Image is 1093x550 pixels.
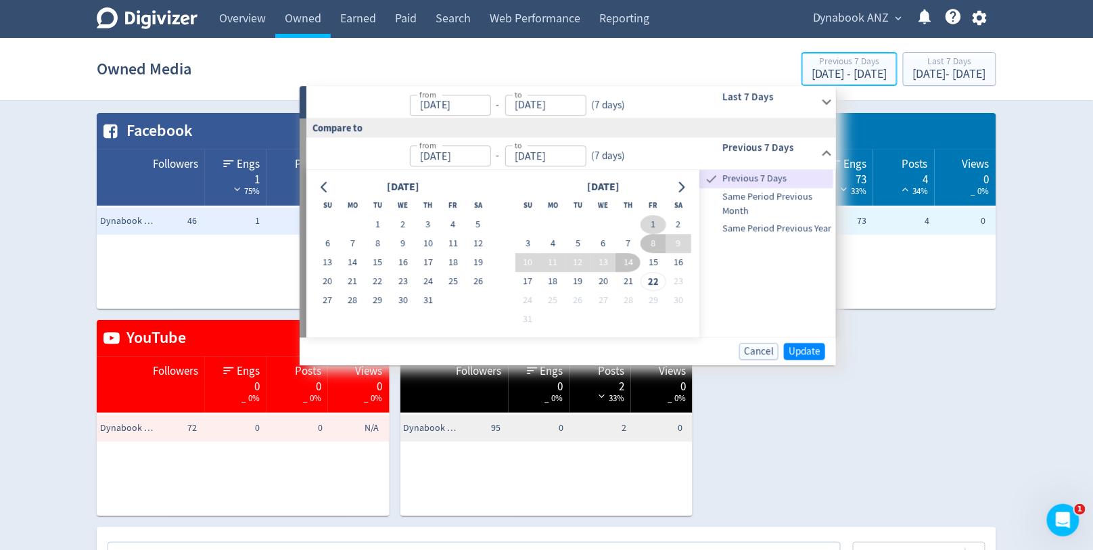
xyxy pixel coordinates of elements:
[565,272,590,291] button: 19
[668,392,686,404] span: _ 0%
[466,272,491,291] button: 26
[703,113,996,309] table: customized table
[666,253,691,272] button: 16
[962,156,990,173] span: Views
[666,215,691,234] button: 2
[590,196,615,215] th: Wednesday
[515,234,540,253] button: 3
[893,12,905,24] span: expand_more
[540,272,565,291] button: 18
[440,196,465,215] th: Friday
[212,172,260,183] div: 1
[303,392,321,404] span: _ 0%
[641,196,666,215] th: Friday
[440,234,465,253] button: 11
[419,89,436,100] label: from
[615,253,641,272] button: 14
[306,170,836,338] div: from-to(7 days)Previous 7 Days
[515,89,522,100] label: to
[457,363,502,380] span: Followers
[837,185,866,197] span: 33%
[590,272,615,291] button: 20
[699,188,833,220] div: Same Period Previous Month
[415,196,440,215] th: Thursday
[641,253,666,272] button: 15
[659,363,686,380] span: Views
[466,253,491,272] button: 19
[540,363,563,380] span: Engs
[843,156,866,173] span: Engs
[340,253,365,272] button: 14
[902,156,928,173] span: Posts
[880,172,928,183] div: 4
[237,156,260,173] span: Engs
[903,52,996,86] button: Last 7 Days[DATE]- [DATE]
[491,148,505,164] div: -
[326,415,389,442] td: N/A
[899,184,912,194] img: positive-performance-white.svg
[818,172,866,183] div: 73
[231,184,244,194] img: negative-performance-white.svg
[390,196,415,215] th: Wednesday
[723,89,816,105] h6: Last 7 Days
[789,346,820,357] span: Update
[365,196,390,215] th: Tuesday
[415,253,440,272] button: 17
[515,379,563,390] div: 0
[595,392,624,404] span: 33%
[404,421,458,435] span: Dynabook ANZ
[739,343,778,360] button: Cancel
[813,7,889,29] span: Dynabook ANZ
[97,320,390,516] table: customized table
[1047,504,1079,536] iframe: Intercom live chat
[666,291,691,310] button: 30
[415,291,440,310] button: 31
[913,68,986,81] div: [DATE] - [DATE]
[808,7,906,29] button: Dynabook ANZ
[504,415,567,442] td: 0
[400,320,693,516] table: customized table
[440,253,465,272] button: 18
[390,234,415,253] button: 9
[699,220,833,237] div: Same Period Previous Year
[491,97,505,113] div: -
[466,234,491,253] button: 12
[415,234,440,253] button: 10
[801,52,898,86] button: Previous 7 Days[DATE] - [DATE]
[340,234,365,253] button: 7
[641,272,666,291] button: 22
[365,272,390,291] button: 22
[440,215,465,234] button: 4
[100,421,154,435] span: Dynabook ANZ
[641,291,666,310] button: 29
[315,253,340,272] button: 13
[615,196,641,215] th: Thursday
[441,415,504,442] td: 95
[812,68,887,81] div: [DATE] - [DATE]
[100,214,154,228] span: Dynabook ANZ
[300,118,836,137] div: Compare to
[583,179,624,197] div: [DATE]
[615,291,641,310] button: 28
[237,363,260,380] span: Engs
[365,392,383,404] span: _ 0%
[415,272,440,291] button: 24
[515,253,540,272] button: 10
[812,57,887,68] div: Previous 7 Days
[241,392,260,404] span: _ 0%
[615,272,641,291] button: 21
[540,234,565,253] button: 4
[641,234,666,253] button: 8
[870,208,933,235] td: 4
[340,196,365,215] th: Monday
[540,291,565,310] button: 25
[212,379,260,390] div: 0
[231,185,260,197] span: 75%
[415,215,440,234] button: 3
[837,184,851,194] img: negative-performance-white.svg
[390,291,415,310] button: 30
[913,57,986,68] div: Last 7 Days
[356,363,383,380] span: Views
[666,272,691,291] button: 23
[672,177,691,196] button: Go to next month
